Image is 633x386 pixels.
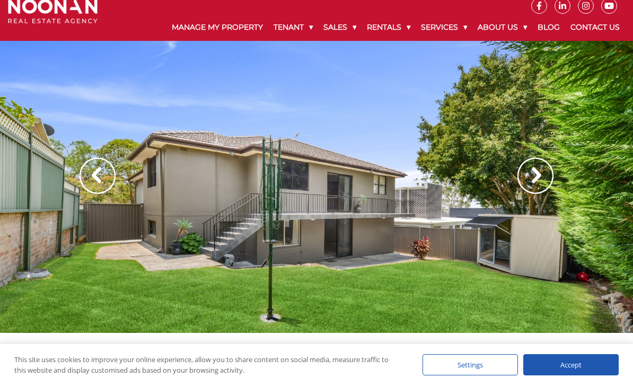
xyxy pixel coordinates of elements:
[523,354,619,375] div: Accept
[472,14,532,41] a: About Us
[416,14,472,41] a: Services
[166,14,268,41] a: Manage My Property
[318,14,362,41] a: Sales
[532,14,565,41] a: Blog
[80,158,116,194] img: Arrow slider
[14,354,401,375] div: This site uses cookies to improve your online experience, allow you to share content on social me...
[517,158,553,194] img: Arrow slider
[565,14,625,41] a: Contact Us
[423,354,518,375] div: Settings
[268,14,318,41] a: Tenant
[362,14,416,41] a: Rentals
